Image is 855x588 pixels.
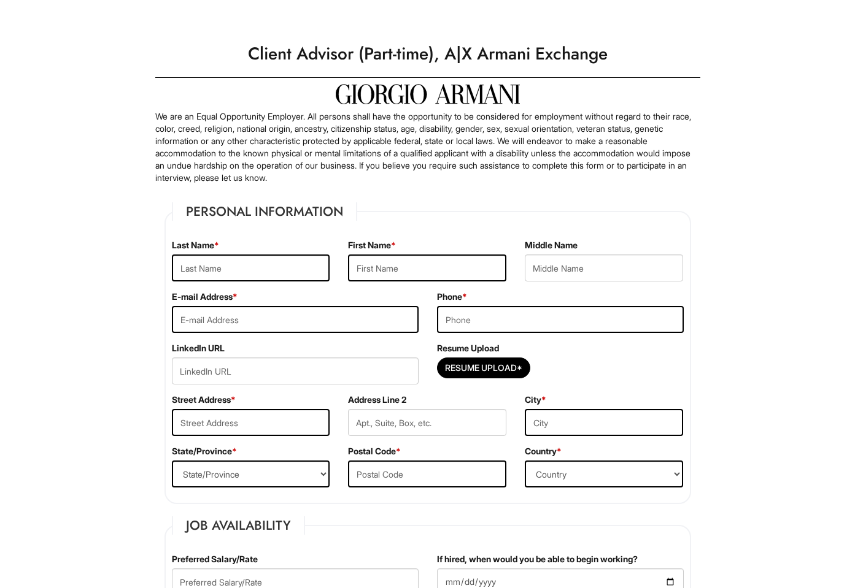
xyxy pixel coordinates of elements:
[172,342,225,354] label: LinkedIn URL
[172,394,236,406] label: Street Address
[172,254,330,281] input: Last Name
[437,306,684,333] input: Phone
[172,460,330,487] select: State/Province
[437,553,638,565] label: If hired, when would you be able to begin working?
[172,516,305,535] legend: Job Availability
[172,291,238,303] label: E-mail Address
[348,409,506,436] input: Apt., Suite, Box, etc.
[437,291,467,303] label: Phone
[172,239,219,251] label: Last Name
[155,110,700,184] p: We are an Equal Opportunity Employer. All persons shall have the opportunity to be considered for...
[172,202,357,221] legend: Personal Information
[348,460,506,487] input: Postal Code
[525,445,562,457] label: Country
[172,409,330,436] input: Street Address
[525,409,683,436] input: City
[525,239,578,251] label: Middle Name
[172,553,258,565] label: Preferred Salary/Rate
[525,460,683,487] select: Country
[172,306,419,333] input: E-mail Address
[525,254,683,281] input: Middle Name
[336,84,520,104] img: Giorgio Armani
[348,394,406,406] label: Address Line 2
[437,342,499,354] label: Resume Upload
[437,357,530,378] button: Resume Upload*Resume Upload*
[172,357,419,384] input: LinkedIn URL
[348,445,401,457] label: Postal Code
[348,254,506,281] input: First Name
[348,239,396,251] label: First Name
[172,445,237,457] label: State/Province
[149,37,706,71] h1: Client Advisor (Part-time), A|X Armani Exchange
[525,394,546,406] label: City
